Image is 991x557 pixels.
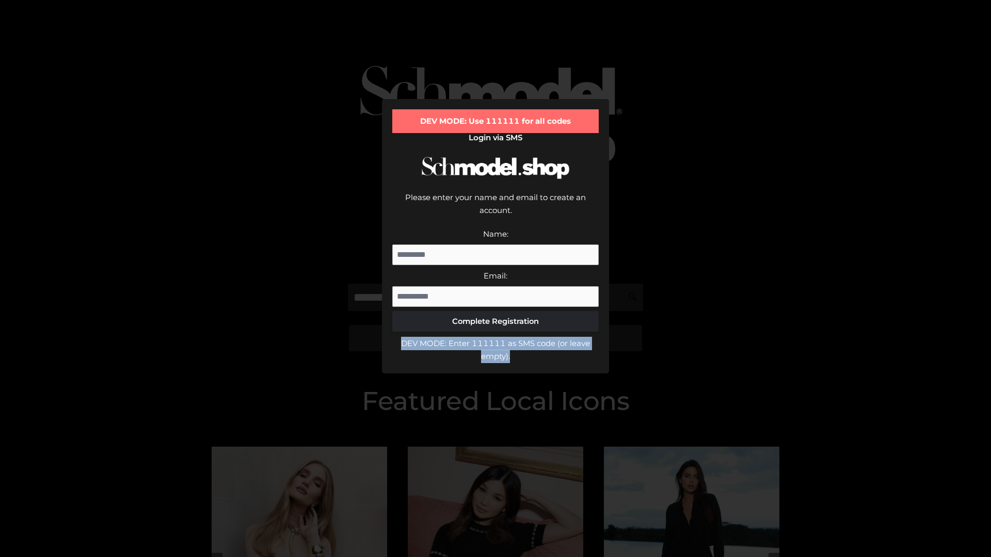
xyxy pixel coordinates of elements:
label: Name: [483,229,508,239]
div: DEV MODE: Use 111111 for all codes [392,109,599,133]
h2: Login via SMS [392,133,599,142]
label: Email: [484,271,507,281]
button: Complete Registration [392,311,599,332]
div: Please enter your name and email to create an account. [392,191,599,227]
div: DEV MODE: Enter 111111 as SMS code (or leave empty). [392,337,599,363]
img: Schmodel Logo [418,148,573,188]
